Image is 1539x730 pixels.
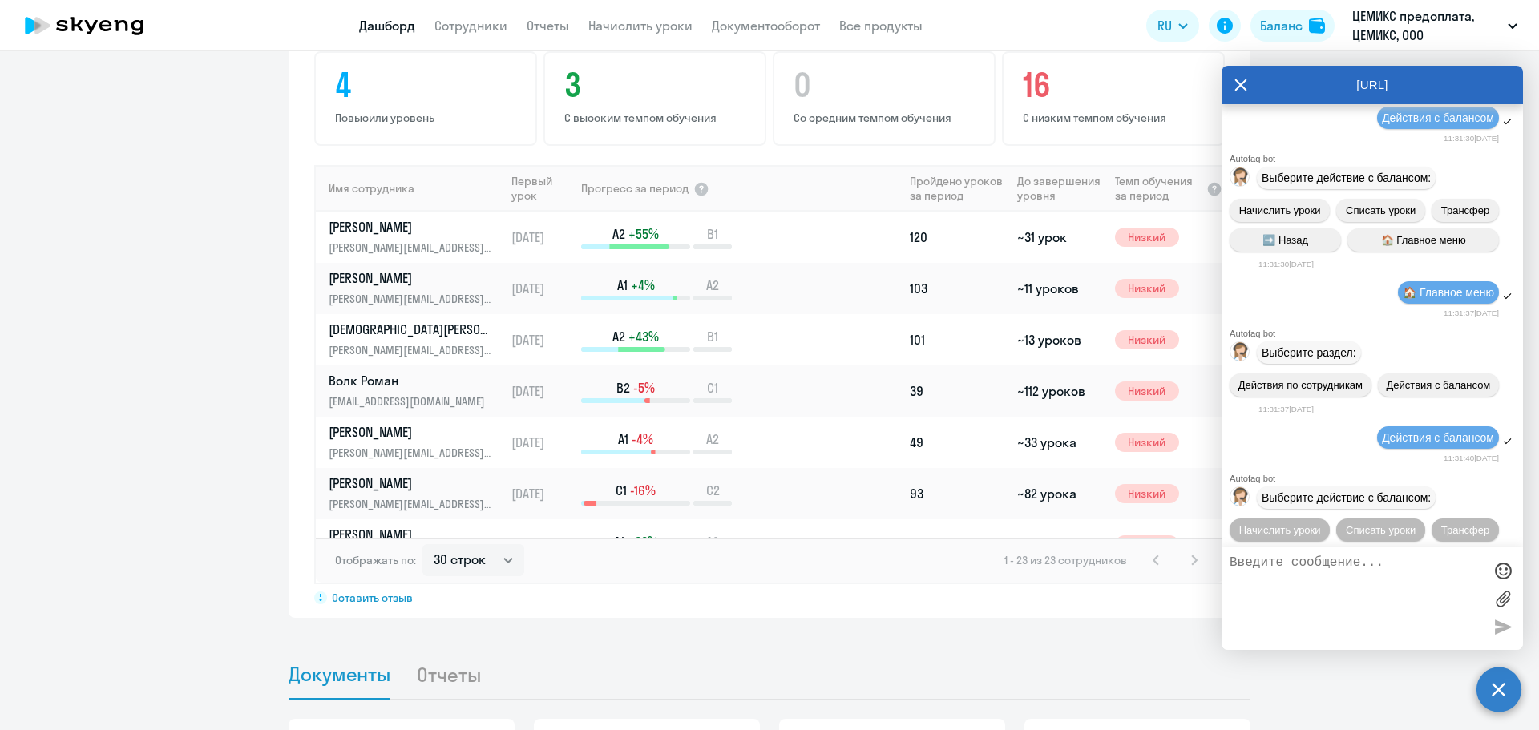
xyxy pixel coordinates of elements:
[1444,309,1499,317] time: 11:31:37[DATE]
[903,468,1011,519] td: 93
[628,328,659,345] span: +43%
[1230,518,1330,542] button: Начислить уроки
[588,18,693,34] a: Начислить уроки
[1011,519,1108,571] td: ~39 уроков
[903,519,1011,571] td: 84
[706,482,720,499] span: C2
[1023,111,1209,125] p: С низким темпом обучения
[1336,518,1425,542] button: Списать уроки
[1250,10,1335,42] button: Балансbalance
[1262,491,1431,504] span: Выберите действие с балансом:
[1309,18,1325,34] img: balance
[706,430,719,448] span: A2
[1230,487,1250,510] img: bot avatar
[329,218,504,256] a: [PERSON_NAME][PERSON_NAME][EMAIL_ADDRESS][DOMAIN_NAME]
[1403,286,1494,299] span: 🏠 Главное меню
[1441,524,1490,536] span: Трансфер
[1115,381,1179,401] span: Низкий
[329,423,504,462] a: [PERSON_NAME][PERSON_NAME][EMAIL_ADDRESS][DOMAIN_NAME]
[505,417,580,468] td: [DATE]
[1346,204,1416,216] span: Списать уроки
[616,482,627,499] span: C1
[329,269,504,308] a: [PERSON_NAME][PERSON_NAME][EMAIL_ADDRESS][DOMAIN_NAME]
[1344,6,1525,45] button: ЦЕМИКС предоплата, ЦЕМИКС, ООО
[329,474,504,513] a: [PERSON_NAME][PERSON_NAME][EMAIL_ADDRESS][DOMAIN_NAME]
[1023,66,1209,104] h4: 16
[1011,417,1108,468] td: ~33 урока
[505,314,580,365] td: [DATE]
[1011,263,1108,314] td: ~11 уроков
[707,225,718,243] span: B1
[1230,228,1341,252] button: ➡️ Назад
[332,591,413,605] span: Оставить отзыв
[903,263,1011,314] td: 103
[1230,154,1523,163] div: Autofaq bot
[1386,379,1490,391] span: Действия с балансом
[1011,212,1108,263] td: ~31 урок
[1115,433,1179,452] span: Низкий
[335,111,521,125] p: Повысили уровень
[1336,199,1425,222] button: Списать уроки
[1115,484,1179,503] span: Низкий
[329,393,494,410] p: [EMAIL_ADDRESS][DOMAIN_NAME]
[329,372,494,389] p: Волк Роман
[329,526,494,543] p: [PERSON_NAME]
[1444,454,1499,462] time: 11:31:40[DATE]
[335,66,521,104] h4: 4
[707,379,718,397] span: C1
[612,328,625,345] span: A2
[564,66,750,104] h4: 3
[329,495,494,513] p: [PERSON_NAME][EMAIL_ADDRESS][DOMAIN_NAME]
[329,444,494,462] p: [PERSON_NAME][EMAIL_ADDRESS][DOMAIN_NAME]
[329,372,504,410] a: Волк Роман[EMAIL_ADDRESS][DOMAIN_NAME]
[329,269,494,287] p: [PERSON_NAME]
[706,533,719,551] span: A2
[1004,553,1127,567] span: 1 - 23 из 23 сотрудников
[359,18,415,34] a: Дашборд
[527,18,569,34] a: Отчеты
[1262,234,1308,246] span: ➡️ Назад
[903,417,1011,468] td: 49
[329,474,494,492] p: [PERSON_NAME]
[1011,314,1108,365] td: ~13 уроков
[1346,524,1416,536] span: Списать уроки
[1441,204,1490,216] span: Трансфер
[505,263,580,314] td: [DATE]
[628,533,658,551] span: +33%
[1238,379,1363,391] span: Действия по сотрудникам
[581,181,689,196] span: Прогресс за период
[612,225,625,243] span: A2
[329,321,504,359] a: [DEMOGRAPHIC_DATA][PERSON_NAME][PERSON_NAME][EMAIL_ADDRESS][DOMAIN_NAME]
[1260,16,1303,35] div: Баланс
[1432,518,1499,542] button: Трансфер
[903,212,1011,263] td: 120
[712,18,820,34] a: Документооборот
[1115,330,1179,349] span: Низкий
[839,18,923,34] a: Все продукты
[628,225,659,243] span: +55%
[1157,16,1172,35] span: RU
[434,18,507,34] a: Сотрудники
[1230,474,1523,483] div: Autofaq bot
[633,379,655,397] span: -5%
[1444,134,1499,143] time: 11:31:30[DATE]
[329,239,494,256] p: [PERSON_NAME][EMAIL_ADDRESS][DOMAIN_NAME]
[1115,174,1202,203] span: Темп обучения за период
[1352,6,1501,45] p: ЦЕМИКС предоплата, ЦЕМИКС, ООО
[1491,587,1515,611] label: Лимит 10 файлов
[1115,228,1179,247] span: Низкий
[1011,165,1108,212] th: До завершения уровня
[329,218,494,236] p: [PERSON_NAME]
[1382,431,1494,444] span: Действия с балансом
[1432,199,1499,222] button: Трансфер
[1011,468,1108,519] td: ~82 урока
[1230,342,1250,365] img: bot avatar
[630,482,656,499] span: -16%
[1115,535,1179,555] span: Низкий
[335,553,416,567] span: Отображать по:
[329,341,494,359] p: [PERSON_NAME][EMAIL_ADDRESS][DOMAIN_NAME]
[903,314,1011,365] td: 101
[505,519,580,571] td: [DATE]
[614,533,624,551] span: A1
